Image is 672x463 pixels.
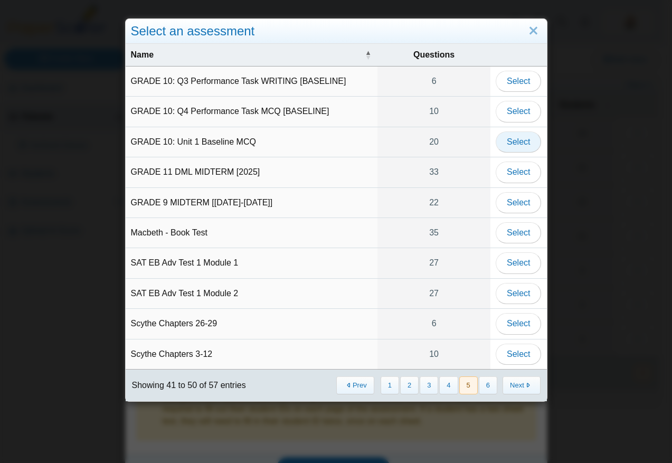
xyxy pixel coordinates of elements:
span: Select [507,107,530,116]
a: 33 [377,157,490,187]
span: Select [507,167,530,176]
a: 27 [377,248,490,278]
button: Select [496,313,541,334]
button: Select [496,101,541,122]
a: 6 [377,309,490,338]
a: 10 [377,97,490,126]
div: Select an assessment [126,19,547,44]
button: 3 [420,376,438,394]
a: Close [525,22,542,40]
button: Previous [336,376,374,394]
span: Questions [413,50,455,59]
span: Name [131,50,154,59]
a: 27 [377,279,490,308]
td: SAT EB Adv Test 1 Module 1 [126,248,378,278]
span: Name : Activate to invert sorting [365,44,371,66]
button: Select [496,344,541,365]
td: Scythe Chapters 26-29 [126,309,378,339]
td: GRADE 10: Q4 Performance Task MCQ [BASELINE] [126,97,378,127]
span: Select [507,77,530,86]
span: Select [507,349,530,358]
nav: pagination [335,376,540,394]
a: 20 [377,127,490,157]
td: GRADE 11 DML MIDTERM [2025] [126,157,378,187]
a: 22 [377,188,490,218]
button: 5 [459,376,478,394]
td: Macbeth - Book Test [126,218,378,248]
td: GRADE 9 MIDTERM [[DATE]-[DATE]] [126,188,378,218]
button: Select [496,192,541,213]
td: Scythe Chapters 3-12 [126,339,378,370]
td: GRADE 10: Q3 Performance Task WRITING [BASELINE] [126,67,378,97]
button: Select [496,71,541,92]
span: Select [507,258,530,267]
button: 4 [439,376,458,394]
span: Select [507,137,530,146]
button: Next [503,376,540,394]
span: Select [507,228,530,237]
td: SAT EB Adv Test 1 Module 2 [126,279,378,309]
button: Select [496,283,541,304]
button: 2 [400,376,419,394]
a: 35 [377,218,490,248]
button: Select [496,252,541,273]
button: Select [496,131,541,153]
button: Select [496,222,541,243]
button: 6 [479,376,497,394]
a: 6 [377,67,490,96]
span: Select [507,198,530,207]
td: GRADE 10: Unit 1 Baseline MCQ [126,127,378,157]
button: Select [496,162,541,183]
button: 1 [381,376,399,394]
span: Select [507,289,530,298]
a: 10 [377,339,490,369]
div: Showing 41 to 50 of 57 entries [126,370,246,401]
span: Select [507,319,530,328]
